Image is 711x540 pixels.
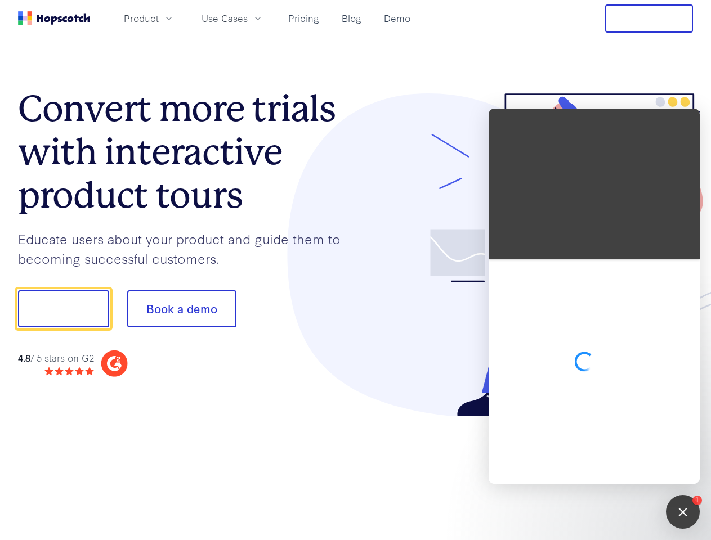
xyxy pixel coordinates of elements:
a: Blog [337,9,366,28]
strong: 4.8 [18,351,30,364]
button: Product [117,9,181,28]
button: Free Trial [605,4,693,33]
a: Pricing [284,9,324,28]
div: / 5 stars on G2 [18,351,94,365]
p: Educate users about your product and guide them to becoming successful customers. [18,229,356,268]
a: Home [18,11,90,25]
span: Use Cases [202,11,248,25]
button: Show me! [18,290,109,327]
h1: Convert more trials with interactive product tours [18,87,356,217]
button: Use Cases [195,9,270,28]
button: Book a demo [127,290,236,327]
div: 1 [692,496,702,505]
span: Product [124,11,159,25]
a: Demo [379,9,415,28]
